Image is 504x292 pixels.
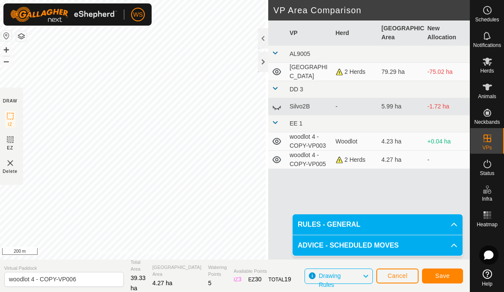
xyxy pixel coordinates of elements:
div: TOTAL [268,275,291,284]
span: Infra [482,196,492,201]
span: VPs [482,145,492,150]
th: VP [286,20,332,46]
span: Virtual Paddock [4,265,124,272]
p-accordion-header: RULES - GENERAL [293,214,463,235]
th: Herd [332,20,378,46]
td: +0.04 ha [424,132,470,151]
td: -1.72 ha [424,98,470,115]
span: AL9005 [290,50,310,57]
span: EZ [7,145,13,151]
span: DD 3 [290,86,303,93]
td: 4.27 ha [378,151,424,169]
div: EZ [248,275,261,284]
span: 19 [284,276,291,283]
button: – [1,56,12,66]
span: Neckbands [474,120,500,125]
span: EE 1 [290,120,302,127]
a: Help [470,266,504,290]
span: [GEOGRAPHIC_DATA] Area [152,264,202,278]
a: Contact Us [141,248,167,256]
td: woodlot 4 - COPY-VP005 [286,151,332,169]
span: Save [435,272,450,279]
span: Cancel [387,272,407,279]
span: Total Area [131,259,146,273]
td: [GEOGRAPHIC_DATA] [286,63,332,81]
td: 79.29 ha [378,63,424,81]
span: 3 [238,276,242,283]
button: Save [422,269,463,283]
img: VP [5,158,15,168]
span: Animals [478,94,496,99]
p-accordion-header: ADVICE - SCHEDULED MOVES [293,235,463,256]
span: Schedules [475,17,499,22]
td: 4.23 ha [378,132,424,151]
span: 4.27 ha [152,280,173,286]
th: [GEOGRAPHIC_DATA] Area [378,20,424,46]
div: DRAW [3,98,18,104]
div: 2 Herds [336,67,375,76]
span: Herds [480,68,494,73]
button: Reset Map [1,31,12,41]
td: woodlot 4 - COPY-VP003 [286,132,332,151]
button: Map Layers [16,31,26,41]
span: Notifications [473,43,501,48]
td: -75.02 ha [424,63,470,81]
span: 39.33 ha [131,274,146,292]
div: 2 Herds [336,155,375,164]
h2: VP Area Comparison [273,5,470,15]
span: Available Points [234,268,291,275]
span: IZ [8,121,12,128]
span: 5 [208,280,211,286]
td: Silvo2B [286,98,332,115]
div: IZ [234,275,241,284]
button: Cancel [376,269,419,283]
td: - [424,151,470,169]
th: New Allocation [424,20,470,46]
button: + [1,45,12,55]
span: Help [482,281,492,286]
div: Woodlot [336,137,375,146]
a: Privacy Policy [99,248,131,256]
img: Gallagher Logo [10,7,117,22]
div: - [336,102,375,111]
span: ADVICE - SCHEDULED MOVES [298,240,399,251]
td: 5.99 ha [378,98,424,115]
span: Watering Points [208,264,227,278]
span: Drawing Rules [319,272,340,288]
span: Status [480,171,494,176]
span: 30 [255,276,262,283]
span: Heatmap [477,222,498,227]
span: Delete [3,168,18,175]
span: WS [133,10,143,19]
span: RULES - GENERAL [298,219,360,230]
